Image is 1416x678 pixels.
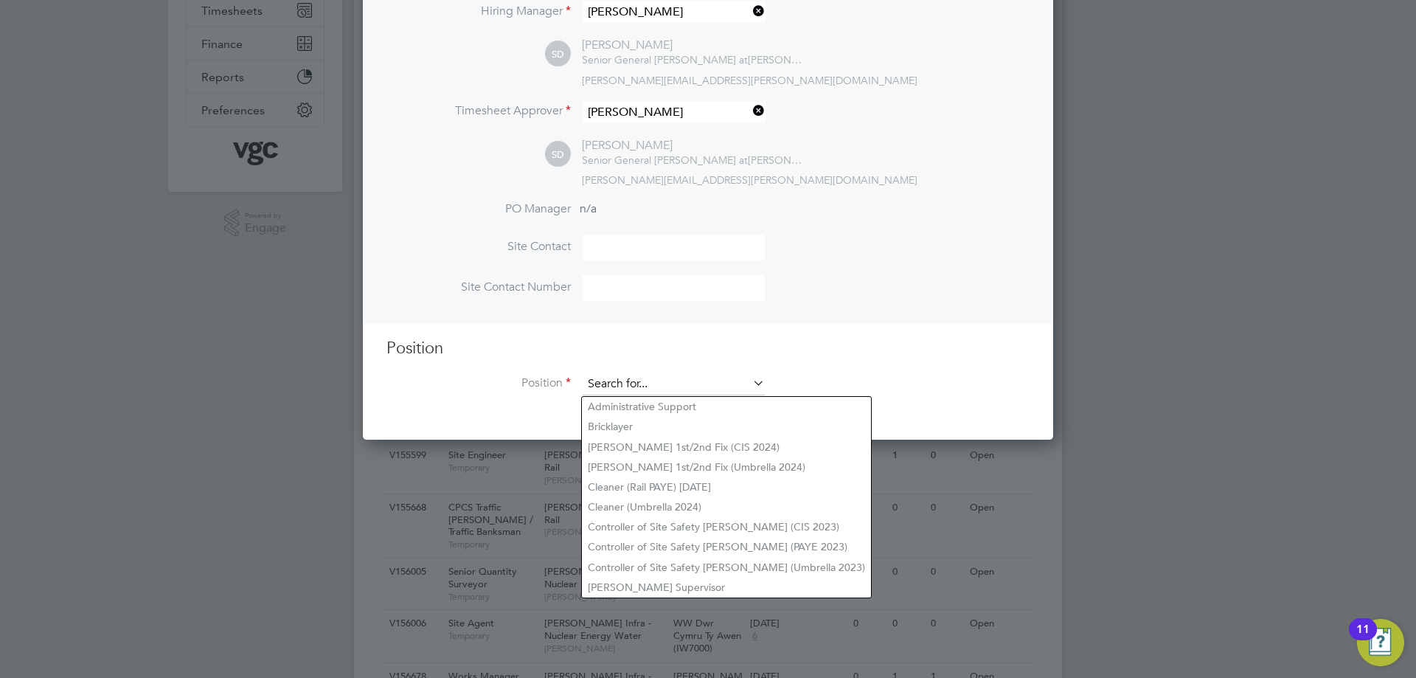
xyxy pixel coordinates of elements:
[582,477,871,497] li: Cleaner (Rail PAYE) [DATE]
[545,41,571,67] span: SD
[583,1,765,23] input: Search for...
[582,173,917,187] span: [PERSON_NAME][EMAIL_ADDRESS][PERSON_NAME][DOMAIN_NAME]
[582,397,871,417] li: Administrative Support
[582,74,917,87] span: [PERSON_NAME][EMAIL_ADDRESS][PERSON_NAME][DOMAIN_NAME]
[386,4,571,19] label: Hiring Manager
[386,201,571,217] label: PO Manager
[583,373,765,395] input: Search for...
[582,537,871,557] li: Controller of Site Safety [PERSON_NAME] (PAYE 2023)
[582,138,803,153] div: [PERSON_NAME]
[582,53,748,66] span: Senior General [PERSON_NAME] at
[386,239,571,255] label: Site Contact
[545,142,571,167] span: SD
[582,578,871,598] li: [PERSON_NAME] Supervisor
[386,103,571,119] label: Timesheet Approver
[582,497,871,517] li: Cleaner (Umbrella 2024)
[583,102,765,123] input: Search for...
[1357,619,1404,666] button: Open Resource Center, 11 new notifications
[582,457,871,477] li: [PERSON_NAME] 1st/2nd Fix (Umbrella 2024)
[386,376,571,391] label: Position
[582,517,871,537] li: Controller of Site Safety [PERSON_NAME] (CIS 2023)
[386,338,1030,359] h3: Position
[1356,629,1370,648] div: 11
[582,417,871,437] li: Bricklayer
[386,280,571,295] label: Site Contact Number
[582,437,871,457] li: [PERSON_NAME] 1st/2nd Fix (CIS 2024)
[582,558,871,578] li: Controller of Site Safety [PERSON_NAME] (Umbrella 2023)
[582,153,803,167] div: [PERSON_NAME] Construction & Infrastructure Ltd
[582,38,803,53] div: [PERSON_NAME]
[582,53,803,66] div: [PERSON_NAME] Construction & Infrastructure Ltd
[580,201,597,216] span: n/a
[582,153,748,167] span: Senior General [PERSON_NAME] at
